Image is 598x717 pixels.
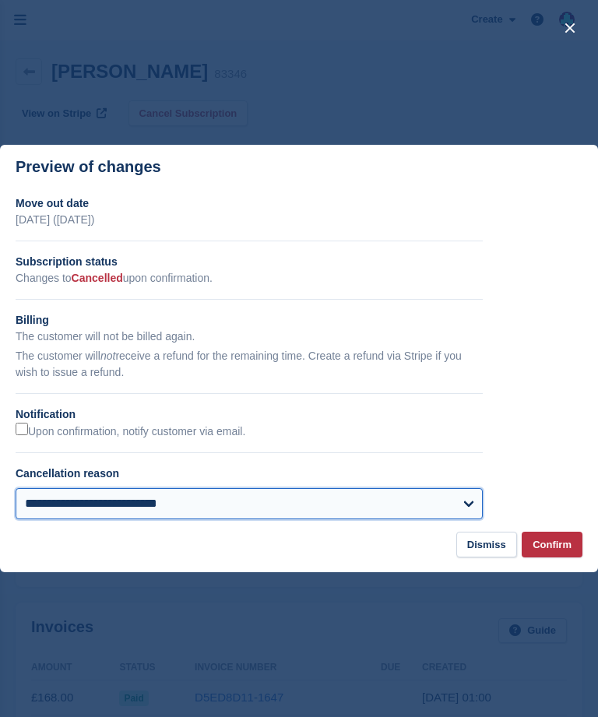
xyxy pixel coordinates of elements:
[16,348,483,381] p: The customer will receive a refund for the remaining time. Create a refund via Stripe if you wish...
[16,406,483,423] h2: Notification
[16,423,28,435] input: Upon confirmation, notify customer via email.
[558,16,582,40] button: close
[16,195,483,212] h2: Move out date
[522,532,582,557] button: Confirm
[16,312,483,329] h2: Billing
[456,532,517,557] button: Dismiss
[16,212,483,228] p: [DATE] ([DATE])
[16,254,483,270] h2: Subscription status
[16,270,483,286] p: Changes to upon confirmation.
[100,350,115,362] em: not
[72,272,123,284] span: Cancelled
[16,423,245,439] label: Upon confirmation, notify customer via email.
[16,158,161,176] p: Preview of changes
[16,329,483,345] p: The customer will not be billed again.
[16,467,119,480] label: Cancellation reason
